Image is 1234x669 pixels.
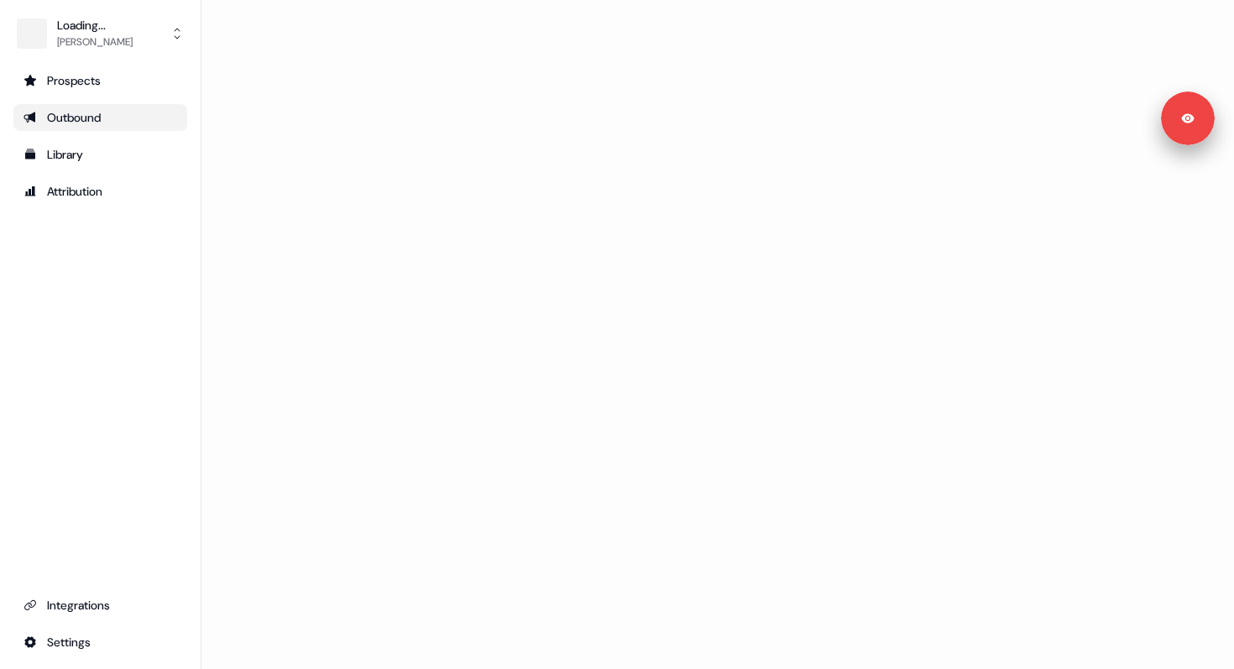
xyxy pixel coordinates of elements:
[24,183,177,200] div: Attribution
[13,67,187,94] a: Go to prospects
[13,104,187,131] a: Go to outbound experience
[13,629,187,656] a: Go to integrations
[13,178,187,205] a: Go to attribution
[24,109,177,126] div: Outbound
[13,592,187,619] a: Go to integrations
[13,141,187,168] a: Go to templates
[24,146,177,163] div: Library
[24,597,177,614] div: Integrations
[24,634,177,651] div: Settings
[57,17,133,34] div: Loading...
[13,13,187,54] button: Loading...[PERSON_NAME]
[24,72,177,89] div: Prospects
[57,34,133,50] div: [PERSON_NAME]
